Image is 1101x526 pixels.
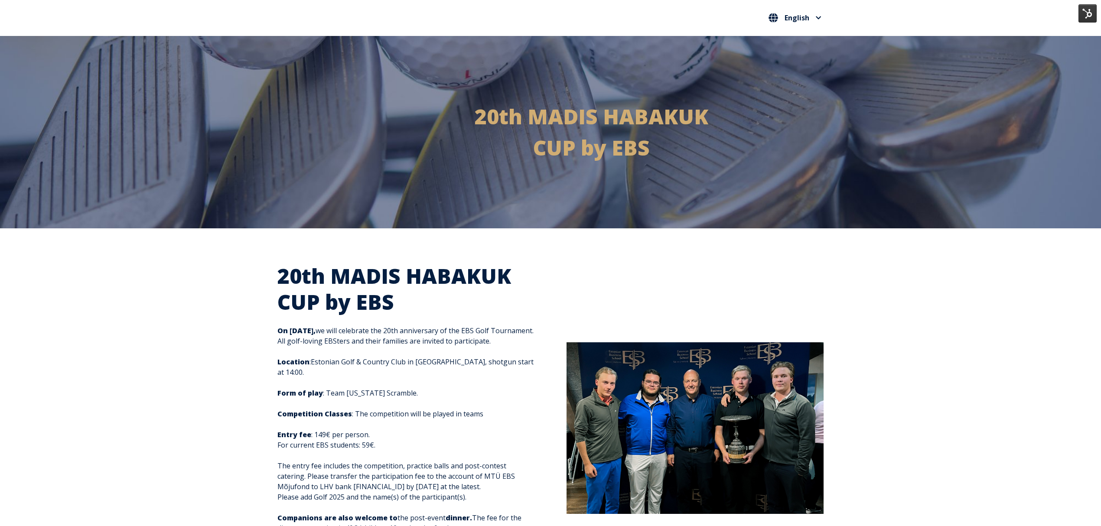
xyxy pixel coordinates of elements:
[277,409,352,419] strong: Competition Classes
[277,430,311,439] strong: Entry fee
[766,11,824,25] nav: Select your language
[277,326,316,335] strong: On [DATE],
[277,357,309,367] strong: Location
[277,357,534,377] span: Estonian Golf & Country Club in [GEOGRAPHIC_DATA], shotgun start at 14:00.
[489,336,491,346] span: .
[446,513,472,523] strong: dinner.
[277,409,534,419] p: : The competition will be played in teams
[277,262,511,316] span: 20th MADIS HABAKUK CUP by EBS
[277,357,534,377] p: :
[475,102,708,162] strong: 20th MADIS HABAKUK CUP by EBS
[785,14,809,21] span: English
[567,342,824,513] img: IMG_2510-1
[277,461,534,502] p: The entry fee includes the competition, practice balls and post-contest catering. Please transfer...
[1078,4,1097,23] img: HubSpot Tools Menu Toggle
[277,429,534,450] p: : 149€ per person. For current EBS students: 59€.
[766,11,824,25] button: English
[277,388,323,398] strong: Form of play
[277,513,397,523] strong: Companions are also welcome to
[277,325,534,346] p: we will celebrate the 20th anniversary of the EBS Golf Tournament. All golf-loving EBSters and th...
[277,388,534,398] p: : Team [US_STATE] Scramble.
